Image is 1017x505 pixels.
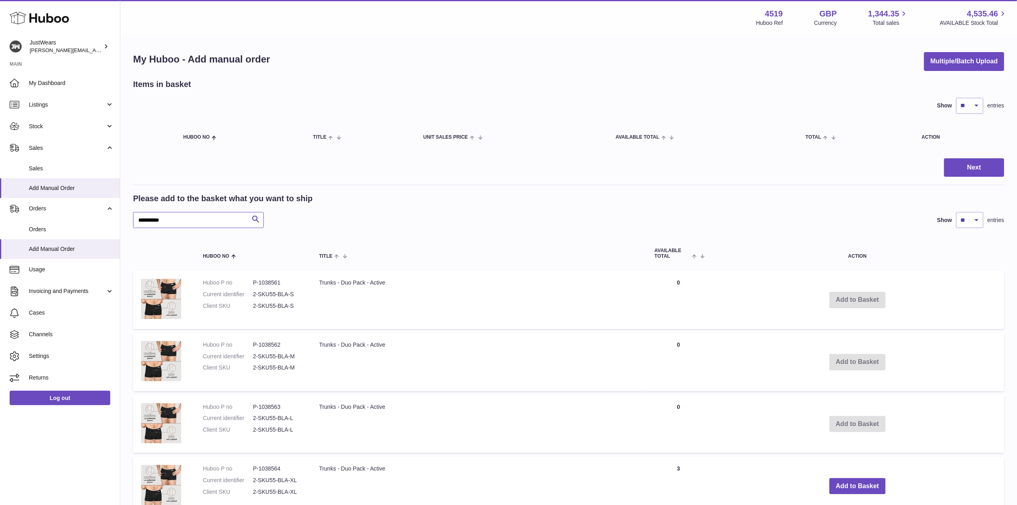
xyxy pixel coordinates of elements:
dt: Huboo P no [203,403,253,411]
td: 0 [647,271,711,329]
span: Stock [29,123,105,130]
span: Usage [29,266,114,273]
dd: 2-SKU55-BLA-S [253,291,303,298]
span: entries [987,216,1004,224]
span: Orders [29,226,114,233]
dt: Client SKU [203,302,253,310]
span: Cases [29,309,114,317]
dd: 2-SKU55-BLA-S [253,302,303,310]
span: Unit Sales Price [423,135,468,140]
span: Add Manual Order [29,184,114,192]
h1: My Huboo - Add manual order [133,53,270,66]
dd: 2-SKU55-BLA-L [253,414,303,422]
span: Sales [29,165,114,172]
span: Listings [29,101,105,109]
img: Trunks - Duo Pack - Active [141,465,181,505]
dd: 2-SKU55-BLA-M [253,364,303,372]
th: Action [711,240,1004,267]
img: Trunks - Duo Pack - Active [141,403,181,443]
dd: P-1038563 [253,403,303,411]
dt: Current identifier [203,477,253,484]
div: Currency [814,19,837,27]
span: 1,344.35 [868,8,900,19]
span: Title [319,254,332,259]
td: 0 [647,333,711,391]
dt: Current identifier [203,291,253,298]
a: 4,535.46 AVAILABLE Stock Total [940,8,1007,27]
span: Orders [29,205,105,212]
img: Trunks - Duo Pack - Active [141,341,181,381]
span: Total sales [873,19,908,27]
span: Title [313,135,326,140]
div: Action [922,135,996,140]
span: AVAILABLE Total [616,135,659,140]
div: JustWears [30,39,102,54]
span: Channels [29,331,114,338]
dd: 2-SKU55-BLA-XL [253,477,303,484]
dd: P-1038561 [253,279,303,287]
dt: Huboo P no [203,341,253,349]
label: Show [937,102,952,109]
td: 0 [647,395,711,453]
span: Returns [29,374,114,382]
span: AVAILABLE Stock Total [940,19,1007,27]
span: Huboo no [203,254,229,259]
span: 4,535.46 [967,8,998,19]
a: Log out [10,391,110,405]
dd: 2-SKU55-BLA-L [253,426,303,434]
strong: GBP [819,8,837,19]
dt: Current identifier [203,414,253,422]
span: [PERSON_NAME][EMAIL_ADDRESS][DOMAIN_NAME] [30,47,161,53]
span: Total [806,135,821,140]
button: Add to Basket [829,478,886,495]
dd: P-1038564 [253,465,303,473]
label: Show [937,216,952,224]
dt: Client SKU [203,364,253,372]
button: Multiple/Batch Upload [924,52,1004,71]
h2: Please add to the basket what you want to ship [133,193,313,204]
dt: Huboo P no [203,465,253,473]
span: Sales [29,144,105,152]
span: My Dashboard [29,79,114,87]
h2: Items in basket [133,79,191,90]
span: entries [987,102,1004,109]
dd: 2-SKU55-BLA-M [253,353,303,360]
img: josh@just-wears.com [10,40,22,53]
span: AVAILABLE Total [655,248,690,259]
span: Add Manual Order [29,245,114,253]
dt: Huboo P no [203,279,253,287]
td: Trunks - Duo Pack - Active [311,395,647,453]
td: Trunks - Duo Pack - Active [311,271,647,329]
dt: Client SKU [203,488,253,496]
button: Next [944,158,1004,177]
a: 1,344.35 Total sales [868,8,909,27]
img: Trunks - Duo Pack - Active [141,279,181,319]
span: Huboo no [183,135,210,140]
dt: Client SKU [203,426,253,434]
span: Invoicing and Payments [29,287,105,295]
span: Settings [29,352,114,360]
div: Huboo Ref [756,19,783,27]
strong: 4519 [765,8,783,19]
dt: Current identifier [203,353,253,360]
dd: 2-SKU55-BLA-XL [253,488,303,496]
dd: P-1038562 [253,341,303,349]
td: Trunks - Duo Pack - Active [311,333,647,391]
